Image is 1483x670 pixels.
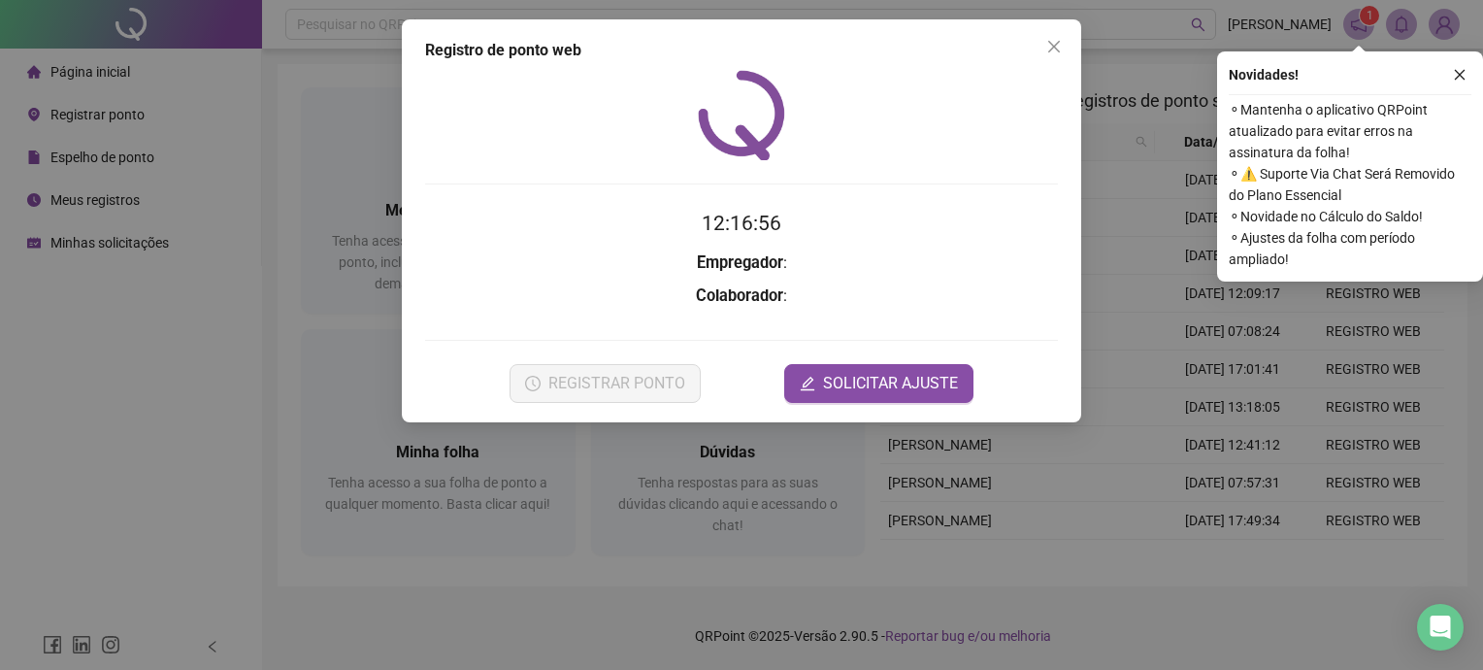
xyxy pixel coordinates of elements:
[784,364,973,403] button: editSOLICITAR AJUSTE
[698,70,785,160] img: QRPoint
[697,253,783,272] strong: Empregador
[1229,99,1471,163] span: ⚬ Mantenha o aplicativo QRPoint atualizado para evitar erros na assinatura da folha!
[1229,163,1471,206] span: ⚬ ⚠️ Suporte Via Chat Será Removido do Plano Essencial
[425,251,1058,276] h3: :
[1229,64,1299,85] span: Novidades !
[425,284,1058,309] h3: :
[1046,39,1062,54] span: close
[702,212,781,235] time: 12:16:56
[800,376,815,391] span: edit
[1229,227,1471,270] span: ⚬ Ajustes da folha com período ampliado!
[510,364,701,403] button: REGISTRAR PONTO
[823,372,958,395] span: SOLICITAR AJUSTE
[1453,68,1467,82] span: close
[1229,206,1471,227] span: ⚬ Novidade no Cálculo do Saldo!
[1417,604,1464,651] div: Open Intercom Messenger
[425,39,1058,62] div: Registro de ponto web
[1038,31,1070,62] button: Close
[696,286,783,305] strong: Colaborador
